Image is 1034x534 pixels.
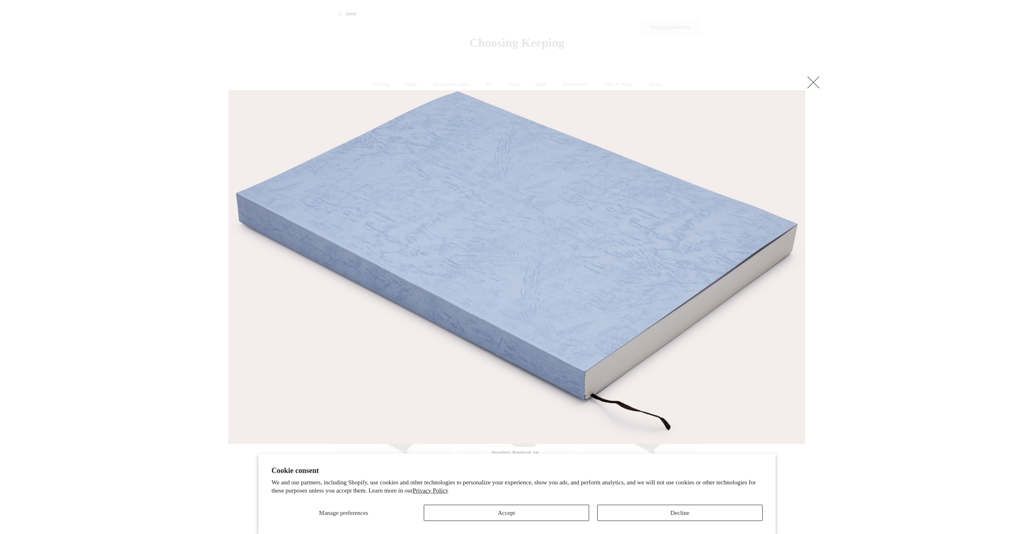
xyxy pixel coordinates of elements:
p: We and our partners, including Shopify, use cookies and other technologies to personalize your ex... [271,479,763,495]
h2: Cookie consent [271,466,763,475]
button: Manage preferences [271,505,416,521]
td: Novelist's Notebook A4 [492,447,538,460]
button: Accept [424,505,589,521]
span: Manage preferences [319,510,368,516]
button: Decline [597,505,763,521]
img: Novelist's Notebook A4 [229,91,805,443]
a: Privacy Policy [413,487,449,494]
